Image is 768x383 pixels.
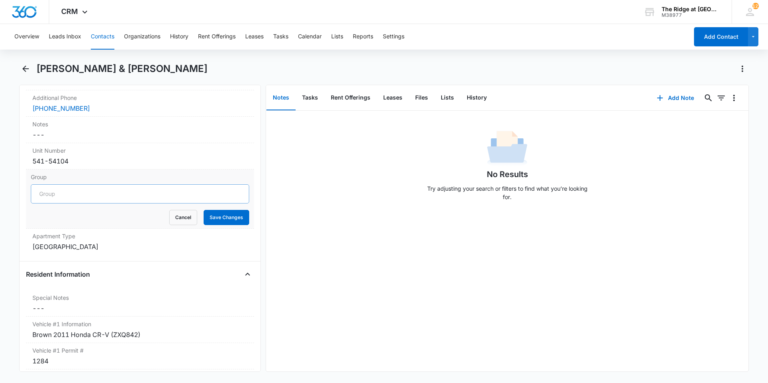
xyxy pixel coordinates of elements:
[26,117,254,143] div: Notes---
[728,92,740,104] button: Overflow Menu
[32,120,248,128] label: Notes
[423,184,591,201] p: Try adjusting your search or filters to find what you’re looking for.
[32,104,90,113] a: [PHONE_NUMBER]
[32,320,248,328] label: Vehicle #1 Information
[32,146,248,155] label: Unit Number
[198,24,236,50] button: Rent Offerings
[694,27,748,46] button: Add Contact
[245,24,264,50] button: Leases
[26,90,254,117] div: Additional Phone[PHONE_NUMBER]
[702,92,715,104] button: Search...
[266,86,296,110] button: Notes
[91,24,114,50] button: Contacts
[32,356,248,366] div: 1284
[26,290,254,317] div: Special Notes---
[36,63,208,75] h1: [PERSON_NAME] & [PERSON_NAME]
[32,130,248,140] dd: ---
[752,3,759,9] div: notifications count
[273,24,288,50] button: Tasks
[296,86,324,110] button: Tasks
[32,303,248,313] dd: ---
[26,229,254,255] div: Apartment Type[GEOGRAPHIC_DATA]
[26,343,254,369] div: Vehicle #1 Permit #1284
[736,62,749,75] button: Actions
[32,293,248,302] label: Special Notes
[26,269,90,279] h4: Resident Information
[26,317,254,343] div: Vehicle #1 InformationBrown 2011 Honda CR-V (ZXQ842)
[324,86,377,110] button: Rent Offerings
[649,88,702,108] button: Add Note
[487,128,527,168] img: No Data
[32,94,248,102] label: Additional Phone
[31,184,249,203] input: Group
[19,62,32,75] button: Back
[26,143,254,170] div: Unit Number541-54104
[241,268,254,281] button: Close
[170,24,188,50] button: History
[61,7,78,16] span: CRM
[31,173,249,181] label: Group
[204,210,249,225] button: Save Changes
[715,92,728,104] button: Filters
[460,86,493,110] button: History
[487,168,528,180] h1: No Results
[169,210,197,225] button: Cancel
[377,86,409,110] button: Leases
[32,330,248,339] div: Brown 2011 Honda CR-V (ZXQ842)
[32,242,248,251] div: [GEOGRAPHIC_DATA]
[353,24,373,50] button: Reports
[409,86,434,110] button: Files
[49,24,81,50] button: Leads Inbox
[32,156,248,166] div: 541-54104
[752,3,759,9] span: 122
[32,232,248,240] label: Apartment Type
[662,12,720,18] div: account id
[124,24,160,50] button: Organizations
[383,24,404,50] button: Settings
[331,24,343,50] button: Lists
[298,24,322,50] button: Calendar
[662,6,720,12] div: account name
[14,24,39,50] button: Overview
[434,86,460,110] button: Lists
[32,346,248,355] label: Vehicle #1 Permit #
